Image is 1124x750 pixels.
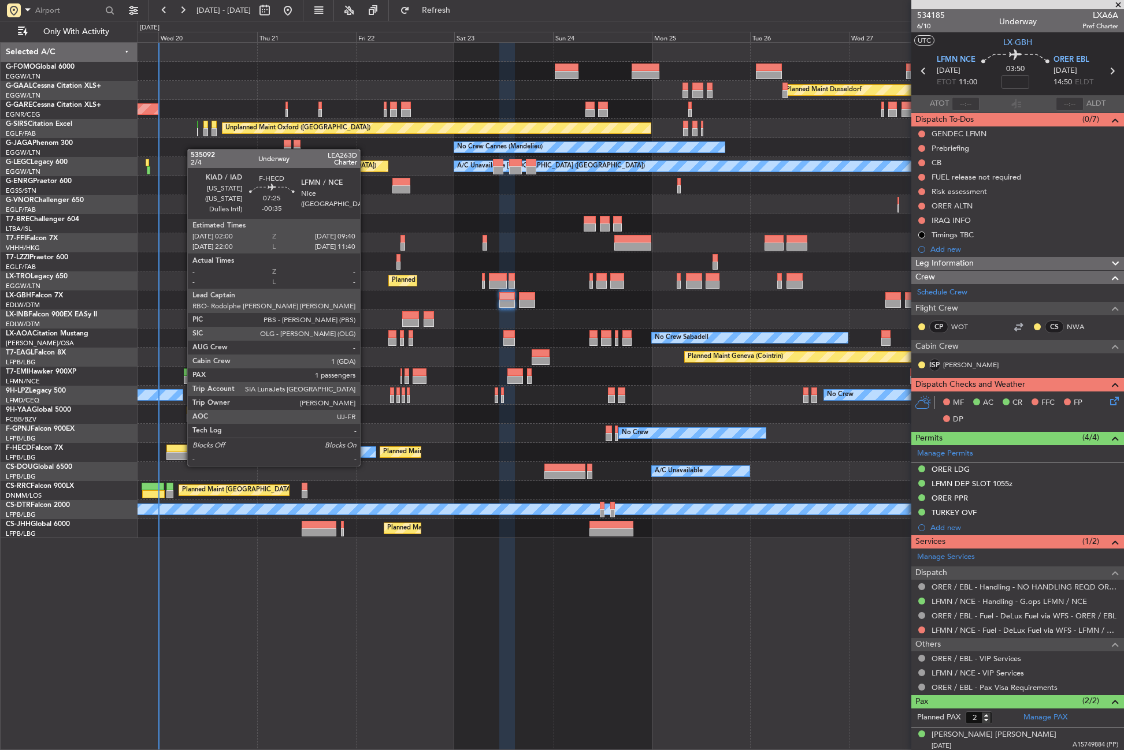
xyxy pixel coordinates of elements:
a: WOT [951,322,977,332]
span: Flight Crew [915,302,958,315]
span: LX-INB [6,311,28,318]
span: Refresh [412,6,461,14]
div: Planned Maint [GEOGRAPHIC_DATA] ([GEOGRAPHIC_DATA]) [392,272,574,289]
span: Dispatch Checks and Weather [915,378,1025,391]
span: Crew [915,271,935,284]
div: Add new [930,523,1118,532]
a: T7-BREChallenger 604 [6,216,79,223]
div: Thu 21 [257,32,356,42]
a: G-JAGAPhenom 300 [6,140,73,147]
a: T7-LZZIPraetor 600 [6,254,68,261]
div: Planned Maint [GEOGRAPHIC_DATA] ([GEOGRAPHIC_DATA]) [194,158,376,175]
a: LFPB/LBG [6,472,36,481]
a: 9H-LPZLegacy 500 [6,387,66,394]
button: Refresh [395,1,464,20]
a: LTBA/ISL [6,225,32,233]
div: No Crew Sabadell [207,329,261,346]
div: No Crew Sabadell [655,329,708,346]
span: [DATE] [1053,65,1077,77]
a: EGLF/FAB [6,206,36,214]
a: LFPB/LBG [6,529,36,538]
div: Planned Maint Geneva (Cointrin) [688,348,783,365]
a: DNMM/LOS [6,491,42,500]
span: Leg Information [915,257,974,270]
div: Sat 23 [454,32,553,42]
a: EDLW/DTM [6,301,40,309]
span: FP [1074,397,1082,409]
a: Schedule Crew [917,287,967,298]
span: G-GARE [6,102,32,109]
div: GENDEC LFMN [932,129,986,139]
a: G-FOMOGlobal 6000 [6,64,75,70]
span: G-JAGA [6,140,32,147]
div: Unplanned Maint Oxford ([GEOGRAPHIC_DATA]) [225,120,370,137]
div: Sun 24 [553,32,652,42]
a: EDLW/DTM [6,320,40,329]
a: LFMN / NCE - Fuel - DeLux Fuel via WFS - LFMN / NCE [932,625,1118,635]
div: IRAQ INFO [932,215,971,225]
a: 9H-YAAGlobal 5000 [6,406,71,413]
a: [PERSON_NAME]/QSA [6,339,74,348]
span: 14:50 [1053,77,1072,88]
a: [PERSON_NAME] [943,360,999,370]
span: ETOT [937,77,956,88]
div: CS [1045,320,1064,333]
a: LX-INBFalcon 900EX EASy II [6,311,97,318]
span: LX-GBH [6,292,31,299]
div: Add new [930,244,1118,254]
div: Tue 26 [750,32,849,42]
a: ORER / EBL - Handling - NO HANDLING REQD ORER/EBL [932,582,1118,592]
span: LX-AOA [6,330,32,337]
div: CB [932,158,941,167]
div: ORER ALTN [932,201,973,211]
button: Only With Activity [13,23,125,41]
div: No Crew [231,443,258,461]
span: Dispatch [915,566,947,580]
span: Pax [915,695,928,708]
a: LFMN / NCE - Handling - G.ops LFMN / NCE [932,596,1087,606]
span: [DATE] [932,741,951,750]
a: EGGW/LTN [6,72,40,81]
a: ORER / EBL - Fuel - DeLux Fuel via WFS - ORER / EBL [932,611,1116,621]
a: Manage PAX [1023,712,1067,723]
span: FFC [1041,397,1055,409]
span: [DATE] - [DATE] [196,5,251,16]
span: F-HECD [6,445,31,452]
span: G-LEGC [6,159,31,166]
div: Fri 22 [356,32,455,42]
span: Services [915,535,945,548]
div: FUEL release not required [932,172,1021,182]
div: ISP [929,359,940,371]
span: T7-LZZI [6,254,29,261]
span: Permits [915,432,943,445]
span: A15749884 (PP) [1073,740,1118,750]
div: Risk assessment [932,186,987,196]
span: Cabin Crew [915,340,959,353]
div: No Crew Cannes (Mandelieu) [457,139,543,156]
div: Prebriefing [932,143,969,153]
span: CR [1012,397,1022,409]
a: FCBB/BZV [6,415,36,424]
span: CS-RRC [6,483,31,490]
span: LX-GBH [1003,36,1032,48]
a: Manage Permits [917,448,973,460]
div: Wed 20 [158,32,257,42]
a: G-GAALCessna Citation XLS+ [6,83,101,89]
span: ALDT [1086,98,1106,110]
span: Others [915,638,941,651]
span: (1/2) [1082,535,1099,547]
span: F-GPNJ [6,426,31,432]
div: CP [929,320,948,333]
div: Planned Maint Dusseldorf [786,81,862,99]
a: G-VNORChallenger 650 [6,197,84,204]
span: 6/10 [917,21,945,31]
a: EGGW/LTN [6,282,40,290]
span: LXA6A [1082,9,1118,21]
span: (2/2) [1082,695,1099,707]
span: T7-EMI [6,368,28,375]
span: T7-FFI [6,235,26,242]
a: EGLF/FAB [6,129,36,138]
a: EGGW/LTN [6,148,40,157]
a: LFMN / NCE - VIP Services [932,668,1024,678]
div: Planned Maint [GEOGRAPHIC_DATA] ([GEOGRAPHIC_DATA]) [383,443,565,461]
